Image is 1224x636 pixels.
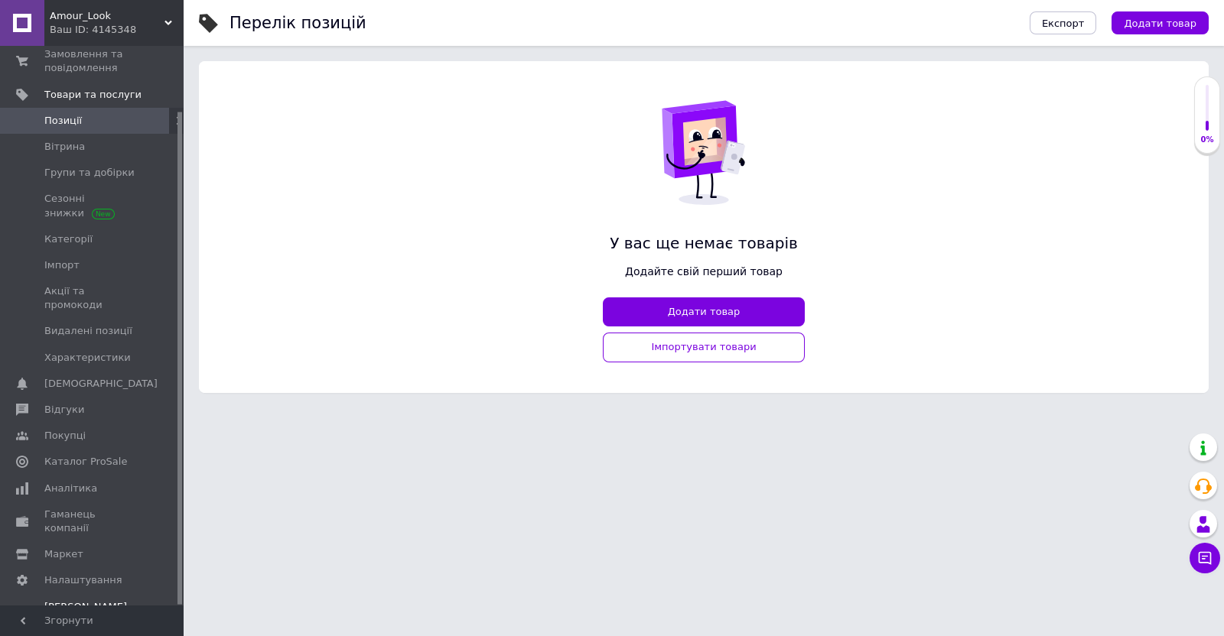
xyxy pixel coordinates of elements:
span: Гаманець компанії [44,508,142,535]
span: У вас ще немає товарів [603,232,805,255]
div: Перелік позицій [229,15,366,31]
button: Експорт [1030,11,1097,34]
span: Характеристики [44,351,131,365]
span: Налаштування [44,573,122,587]
span: Аналітика [44,482,97,495]
span: Замовлення та повідомлення [44,47,142,75]
span: Додайте свій перший товар [603,264,805,279]
button: Додати товар [603,297,805,327]
span: Відгуки [44,403,84,417]
div: Ваш ID: 4145348 [50,23,184,37]
span: Видалені позиції [44,324,132,338]
span: Додати товар [1124,18,1196,29]
span: Маркет [44,547,83,561]
span: Імпорт [44,258,80,272]
span: Каталог ProSale [44,455,127,469]
span: Акції та промокоди [44,284,142,312]
span: Позиції [44,114,82,128]
span: Групи та добірки [44,166,135,180]
button: Чат з покупцем [1190,543,1220,573]
button: Додати товар [1112,11,1209,34]
span: Експорт [1042,18,1085,29]
div: 0% [1195,135,1219,145]
span: Сезонні знижки [44,192,142,219]
span: Вітрина [44,140,85,154]
span: [DEMOGRAPHIC_DATA] [44,377,158,391]
span: Amour_Look [50,9,164,23]
span: Товари та послуги [44,88,142,102]
span: Категорії [44,232,93,246]
span: Покупці [44,429,86,443]
a: Імпортувати товари [603,333,805,362]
